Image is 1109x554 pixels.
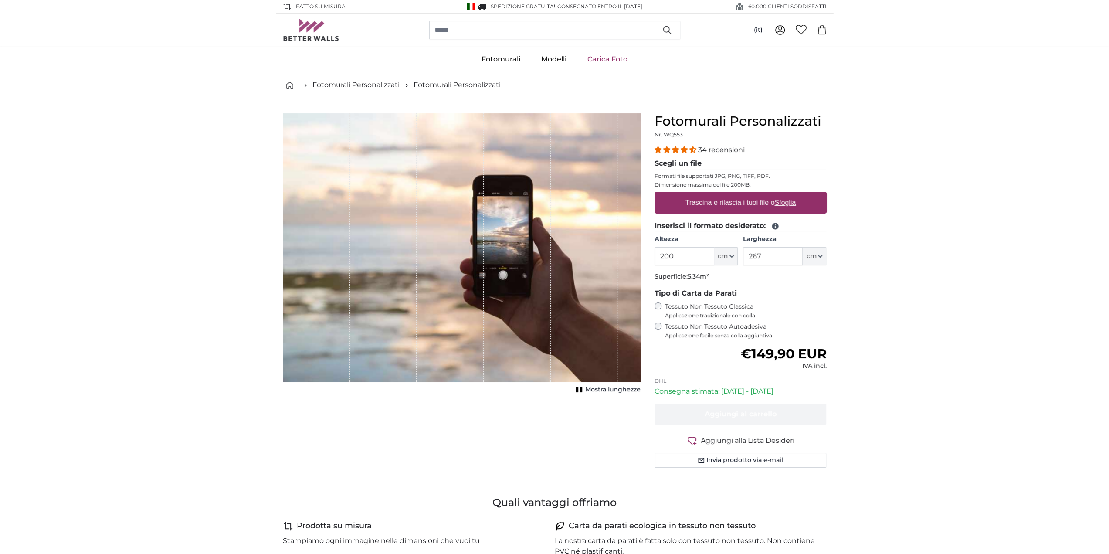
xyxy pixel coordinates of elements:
[471,48,531,71] a: Fotomurali
[655,288,827,299] legend: Tipo di Carta da Parati
[665,332,827,339] span: Applicazione facile senza colla aggiuntiva
[655,221,827,231] legend: Inserisci il formato desiderato:
[665,302,827,319] label: Tessuto Non Tessuto Classica
[283,19,339,41] img: Betterwalls
[655,113,827,129] h1: Fotomurali Personalizzati
[573,384,641,396] button: Mostra lunghezze
[655,377,827,384] p: DHL
[569,520,756,532] h4: Carta da parati ecologica in tessuto non tessuto
[655,235,738,244] label: Altezza
[747,22,770,38] button: (it)
[655,131,683,138] span: Nr. WQ553
[655,435,827,446] button: Aggiungi alla Lista Desideri
[555,3,642,10] span: -
[682,194,799,211] label: Trascina e rilascia i tuoi file o
[655,146,698,154] span: 4.32 stars
[467,3,475,10] img: Italia
[803,247,826,265] button: cm
[283,536,480,546] p: Stampiamo ogni immagine nelle dimensioni che vuoi tu
[283,71,827,99] nav: breadcrumbs
[577,48,638,71] a: Carica Foto
[705,410,777,418] span: Aggiungi al carrello
[698,146,745,154] span: 34 recensioni
[740,346,826,362] span: €149,90 EUR
[655,386,827,397] p: Consegna stimata: [DATE] - [DATE]
[283,496,827,510] h3: Quali vantaggi offriamo
[743,235,826,244] label: Larghezza
[701,435,794,446] span: Aggiungi alla Lista Desideri
[806,252,816,261] span: cm
[312,80,400,90] a: Fotomurali Personalizzati
[557,3,642,10] span: Consegnato entro il [DATE]
[665,323,827,339] label: Tessuto Non Tessuto Autoadesiva
[718,252,728,261] span: cm
[665,312,827,319] span: Applicazione tradizionale con colla
[296,3,346,10] span: Fatto su misura
[688,272,709,280] span: 5.34m²
[655,453,827,468] button: Invia prodotto via e-mail
[655,158,827,169] legend: Scegli un file
[748,3,827,10] span: 60.000 CLIENTI SODDISFATTI
[414,80,501,90] a: Fotomurali Personalizzati
[491,3,555,10] span: Spedizione GRATUITA!
[655,272,827,281] p: Superficie:
[774,199,796,206] u: Sfoglia
[655,173,827,180] p: Formati file supportati JPG, PNG, TIFF, PDF.
[655,181,827,188] p: Dimensione massima del file 200MB.
[714,247,738,265] button: cm
[297,520,372,532] h4: Prodotta su misura
[283,113,641,396] div: 1 of 1
[740,362,826,370] div: IVA incl.
[655,404,827,425] button: Aggiungi al carrello
[585,385,641,394] span: Mostra lunghezze
[531,48,577,71] a: Modelli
